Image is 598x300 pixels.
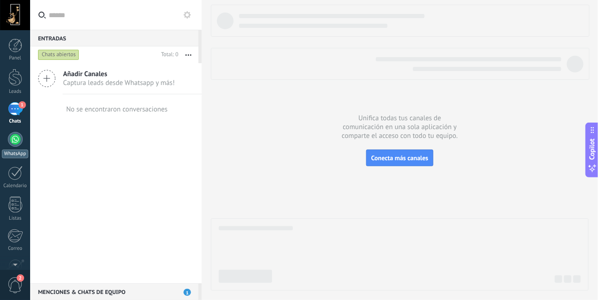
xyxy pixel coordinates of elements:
span: 1 [19,101,26,109]
div: Chats abiertos [38,49,79,60]
div: Listas [2,215,29,222]
div: Calendario [2,183,29,189]
button: Más [178,46,198,63]
div: No se encontraron conversaciones [66,105,168,114]
span: 1 [184,289,191,296]
span: Añadir Canales [63,70,175,78]
div: Leads [2,89,29,95]
div: Total: 0 [158,50,178,59]
span: Copilot [588,139,597,160]
div: WhatsApp [2,150,28,158]
div: Correo [2,246,29,252]
span: Conecta más canales [371,154,428,162]
div: Chats [2,118,29,124]
div: Entradas [30,30,198,46]
div: Menciones & Chats de equipo [30,283,198,300]
div: Panel [2,55,29,61]
span: Captura leads desde Whatsapp y más! [63,78,175,87]
span: 2 [17,274,24,282]
button: Conecta más canales [366,150,433,166]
